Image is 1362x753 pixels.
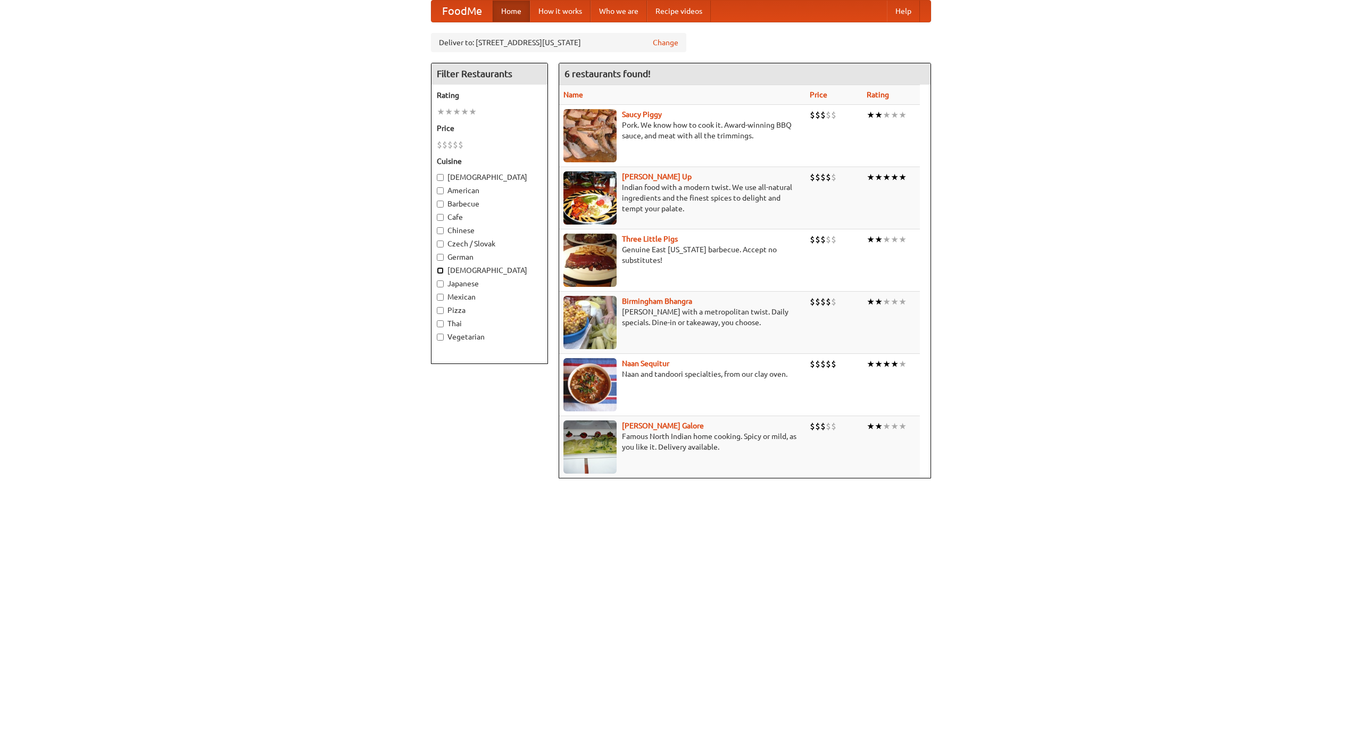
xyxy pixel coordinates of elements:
[831,234,836,245] li: $
[899,109,907,121] li: ★
[622,297,692,305] a: Birmingham Bhangra
[815,358,820,370] li: $
[437,292,542,302] label: Mexican
[563,234,617,287] img: littlepigs.jpg
[883,234,891,245] li: ★
[453,106,461,118] li: ★
[622,235,678,243] a: Three Little Pigs
[437,227,444,234] input: Chinese
[875,171,883,183] li: ★
[445,106,453,118] li: ★
[883,420,891,432] li: ★
[469,106,477,118] li: ★
[875,234,883,245] li: ★
[437,90,542,101] h5: Rating
[563,244,801,266] p: Genuine East [US_STATE] barbecue. Accept no substitutes!
[820,296,826,308] li: $
[437,278,542,289] label: Japanese
[622,172,692,181] a: [PERSON_NAME] Up
[867,420,875,432] li: ★
[647,1,711,22] a: Recipe videos
[563,109,617,162] img: saucy.jpg
[899,234,907,245] li: ★
[437,241,444,247] input: Czech / Slovak
[810,234,815,245] li: $
[891,420,899,432] li: ★
[622,421,704,430] a: [PERSON_NAME] Galore
[437,123,542,134] h5: Price
[867,234,875,245] li: ★
[447,139,453,151] li: $
[891,234,899,245] li: ★
[453,139,458,151] li: $
[891,109,899,121] li: ★
[437,106,445,118] li: ★
[437,318,542,329] label: Thai
[826,358,831,370] li: $
[563,120,801,141] p: Pork. We know how to cook it. Award-winning BBQ sauce, and meat with all the trimmings.
[810,358,815,370] li: $
[815,109,820,121] li: $
[810,109,815,121] li: $
[820,420,826,432] li: $
[563,369,801,379] p: Naan and tandoori specialties, from our clay oven.
[867,296,875,308] li: ★
[458,139,463,151] li: $
[437,294,444,301] input: Mexican
[875,109,883,121] li: ★
[437,225,542,236] label: Chinese
[899,296,907,308] li: ★
[437,238,542,249] label: Czech / Slovak
[437,187,444,194] input: American
[883,296,891,308] li: ★
[820,358,826,370] li: $
[437,252,542,262] label: German
[867,358,875,370] li: ★
[563,90,583,99] a: Name
[815,234,820,245] li: $
[826,234,831,245] li: $
[826,109,831,121] li: $
[831,420,836,432] li: $
[437,198,542,209] label: Barbecue
[867,90,889,99] a: Rating
[875,358,883,370] li: ★
[810,420,815,432] li: $
[431,33,686,52] div: Deliver to: [STREET_ADDRESS][US_STATE]
[891,358,899,370] li: ★
[437,320,444,327] input: Thai
[437,156,542,167] h5: Cuisine
[437,212,542,222] label: Cafe
[826,171,831,183] li: $
[622,110,662,119] a: Saucy Piggy
[563,358,617,411] img: naansequitur.jpg
[831,296,836,308] li: $
[437,185,542,196] label: American
[437,265,542,276] label: [DEMOGRAPHIC_DATA]
[461,106,469,118] li: ★
[810,90,827,99] a: Price
[820,234,826,245] li: $
[826,420,831,432] li: $
[875,296,883,308] li: ★
[437,201,444,208] input: Barbecue
[831,109,836,121] li: $
[883,109,891,121] li: ★
[826,296,831,308] li: $
[437,254,444,261] input: German
[899,358,907,370] li: ★
[899,171,907,183] li: ★
[815,420,820,432] li: $
[622,359,669,368] b: Naan Sequitur
[437,214,444,221] input: Cafe
[437,305,542,316] label: Pizza
[887,1,920,22] a: Help
[653,37,678,48] a: Change
[563,420,617,474] img: currygalore.jpg
[891,296,899,308] li: ★
[530,1,591,22] a: How it works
